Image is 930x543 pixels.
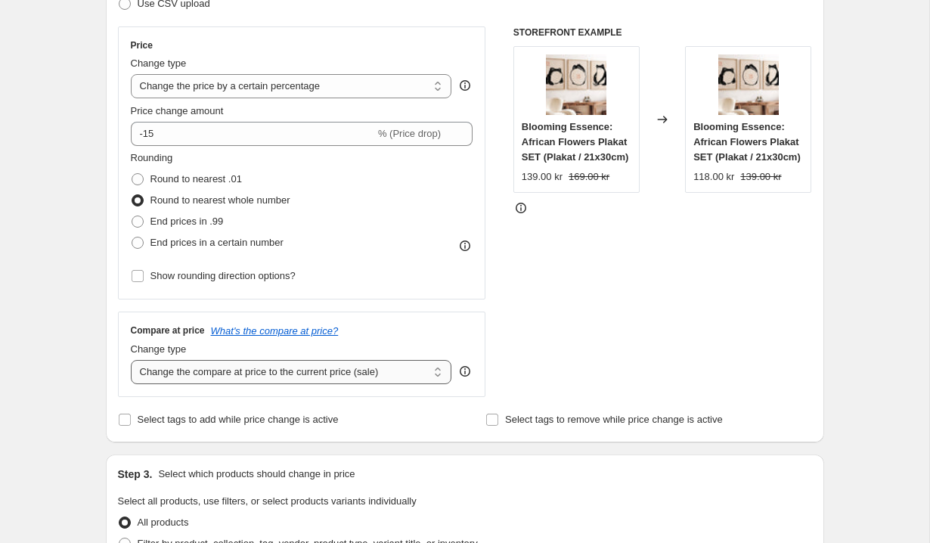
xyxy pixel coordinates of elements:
[131,324,205,337] h3: Compare at price
[131,122,375,146] input: -15
[131,105,224,116] span: Price change amount
[457,364,473,379] div: help
[522,169,563,185] div: 139.00 kr
[693,121,801,163] span: Blooming Essence: African Flowers Plakat SET (Plakat / 21x30cm)
[138,517,189,528] span: All products
[150,216,224,227] span: End prices in .99
[158,467,355,482] p: Select which products should change in price
[546,54,606,115] img: il_1588xN.5173797524_h8ea_80x.webp
[378,128,441,139] span: % (Price drop)
[131,343,187,355] span: Change type
[150,270,296,281] span: Show rounding direction options?
[522,121,629,163] span: Blooming Essence: African Flowers Plakat SET (Plakat / 21x30cm)
[569,169,609,185] strike: 169.00 kr
[118,495,417,507] span: Select all products, use filters, or select products variants individually
[138,414,339,425] span: Select tags to add while price change is active
[118,467,153,482] h2: Step 3.
[457,78,473,93] div: help
[740,169,781,185] strike: 139.00 kr
[150,194,290,206] span: Round to nearest whole number
[131,152,173,163] span: Rounding
[211,325,339,337] button: What's the compare at price?
[131,57,187,69] span: Change type
[513,26,812,39] h6: STOREFRONT EXAMPLE
[505,414,723,425] span: Select tags to remove while price change is active
[150,237,284,248] span: End prices in a certain number
[718,54,779,115] img: il_1588xN.5173797524_h8ea_80x.webp
[150,173,242,185] span: Round to nearest .01
[131,39,153,51] h3: Price
[693,169,734,185] div: 118.00 kr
